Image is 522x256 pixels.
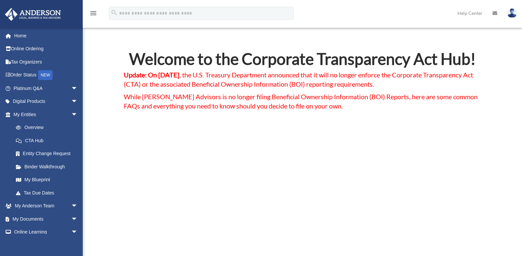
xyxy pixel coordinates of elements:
a: Binder Walkthrough [9,160,88,173]
a: Order StatusNEW [5,68,88,82]
h2: Welcome to the Corporate Transparency Act Hub! [124,51,481,70]
a: Entity Change Request [9,147,88,160]
i: menu [89,9,97,17]
a: Tax Organizers [5,55,88,68]
span: arrow_drop_down [71,212,84,226]
a: Home [5,29,88,42]
a: CTA Hub [9,134,84,147]
a: Tax Due Dates [9,186,88,199]
div: NEW [38,70,53,80]
a: Overview [9,121,88,134]
strong: Update: On [DATE] [124,71,179,79]
a: Online Ordering [5,42,88,56]
span: arrow_drop_down [71,82,84,95]
span: , the U.S. Treasury Department announced that it will no longer enforce the Corporate Transparenc... [124,71,473,88]
a: menu [89,12,97,17]
span: arrow_drop_down [71,226,84,239]
a: Online Learningarrow_drop_down [5,226,88,239]
a: My Entitiesarrow_drop_down [5,108,88,121]
a: My Documentsarrow_drop_down [5,212,88,226]
span: While [PERSON_NAME] Advisors is no longer filing Beneficial Ownership Information (BOI) Reports, ... [124,93,478,110]
img: Anderson Advisors Platinum Portal [3,8,63,21]
a: My Anderson Teamarrow_drop_down [5,199,88,213]
img: User Pic [507,8,517,18]
a: Platinum Q&Aarrow_drop_down [5,82,88,95]
a: Digital Productsarrow_drop_down [5,95,88,108]
i: search [111,9,118,16]
span: arrow_drop_down [71,108,84,121]
span: arrow_drop_down [71,199,84,213]
span: arrow_drop_down [71,95,84,108]
a: My Blueprint [9,173,88,187]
